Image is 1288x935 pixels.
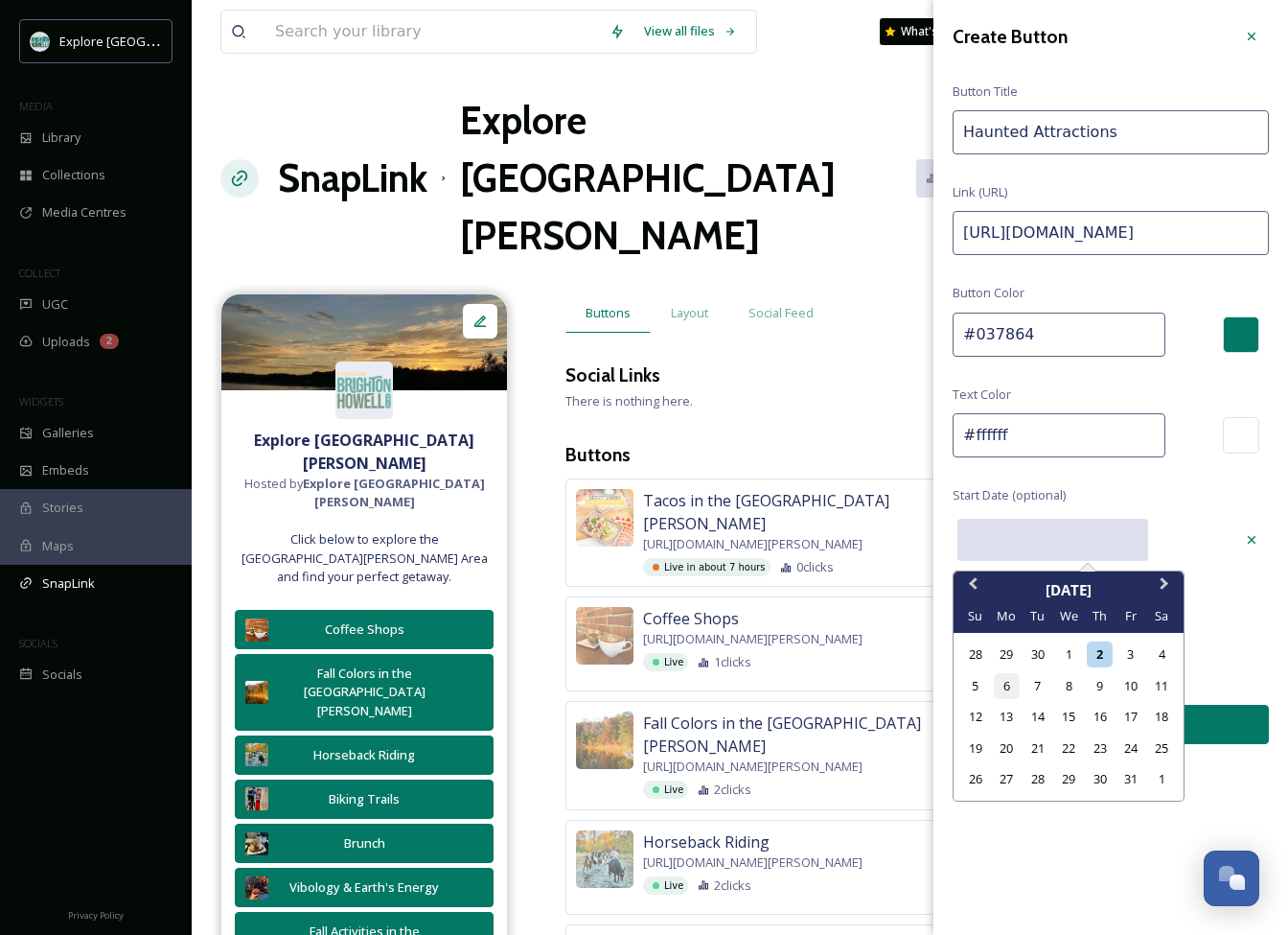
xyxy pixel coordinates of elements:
[1149,642,1175,667] div: Choose Saturday, October 4th, 2025
[955,573,986,604] button: Previous Month
[1117,766,1143,792] div: Choose Friday, October 31st, 2025
[1149,603,1175,629] div: Sa
[19,636,57,650] span: SOCIALS
[643,489,1003,535] span: Tacos in the [GEOGRAPHIC_DATA][PERSON_NAME]
[1087,673,1113,699] div: Choose Thursday, October 9th, 2025
[1024,673,1050,699] div: Choose Tuesday, October 7th, 2025
[235,736,494,775] button: Horseback Riding
[278,620,450,639] div: Coffee Shops
[1087,736,1113,761] div: Choose Thursday, October 23rd, 2025
[576,489,633,547] img: 69722c47-1ad3-4d23-8da8-f8965570ac77.jpg
[880,18,976,45] div: What's New
[916,159,1019,197] a: Analytics
[31,32,50,51] img: 67e7af72-b6c8-455a-acf8-98e6fe1b68aa.avif
[19,266,60,280] span: COLLECT
[245,832,268,855] img: 6b094d29-d8a6-4294-ad84-b34487c0edb8.jpg
[245,877,268,900] img: bbb2110c-d21a-4bfe-8777-50b8db5ac43b.jpg
[42,295,68,314] span: UGC
[1055,603,1081,629] div: We
[1024,704,1050,730] div: Choose Tuesday, October 14th, 2025
[643,758,862,776] span: [URL][DOMAIN_NAME][PERSON_NAME]
[916,159,1009,197] button: Analytics
[953,183,1007,201] span: Link (URL)
[1117,736,1143,761] div: Choose Friday, October 24th, 2025
[714,781,751,799] span: 2 clicks
[1087,766,1113,792] div: Choose Thursday, October 30th, 2025
[278,150,427,207] a: SnapLink
[245,743,268,766] img: bc00d4ef-b3d3-44f9-86f1-557d12eb57d0.jpg
[962,736,988,761] div: Choose Sunday, October 19th, 2025
[994,704,1020,730] div: Choose Monday, October 13th, 2025
[42,129,80,147] span: Library
[235,654,494,731] button: Fall Colors in the [GEOGRAPHIC_DATA][PERSON_NAME]
[1117,642,1143,667] div: Choose Friday, October 3rd, 2025
[953,284,1024,302] span: Button Color
[1055,673,1081,699] div: Choose Wednesday, October 8th, 2025
[1151,573,1182,604] button: Next Month
[278,790,450,808] div: Biking Trails
[303,475,485,510] strong: Explore [GEOGRAPHIC_DATA][PERSON_NAME]
[1055,642,1081,667] div: Choose Wednesday, October 1st, 2025
[231,475,497,511] span: Hosted by
[265,11,600,53] input: Search your library
[68,909,124,922] span: Privacy Policy
[954,579,1184,601] div: [DATE]
[565,362,660,389] h3: Social Links
[994,673,1020,699] div: Choose Monday, October 6th, 2025
[245,619,268,642] img: d7e71e25-4b07-4551-98e8-a7623558a068.jpg
[1024,603,1050,629] div: Tu
[254,430,474,474] strong: Explore [GEOGRAPHIC_DATA][PERSON_NAME]
[576,607,633,665] img: d7e71e25-4b07-4551-98e8-a7623558a068.jpg
[1149,766,1175,792] div: Choose Saturday, November 1st, 2025
[231,530,497,586] span: Click below to explore the [GEOGRAPHIC_DATA][PERSON_NAME] Area and find your perfect getaway.
[278,834,450,853] div: Brunch
[235,824,494,863] button: Brunch
[245,681,268,704] img: 43569894-00ba-4b87-a734-42d626b0adcc.jpg
[748,304,814,322] span: Social Feed
[1149,704,1175,730] div: Choose Saturday, October 18th, 2025
[643,830,770,853] span: Horseback Riding
[235,780,494,819] button: Biking Trails
[643,535,862,553] span: [URL][DOMAIN_NAME][PERSON_NAME]
[278,665,450,720] div: Fall Colors in the [GEOGRAPHIC_DATA][PERSON_NAME]
[42,424,94,442] span: Galleries
[1149,736,1175,761] div: Choose Saturday, October 25th, 2025
[1117,704,1143,730] div: Choose Friday, October 17th, 2025
[994,736,1020,761] div: Choose Monday, October 20th, 2025
[962,704,988,730] div: Choose Sunday, October 12th, 2025
[19,394,63,409] span: WIDGETS
[278,878,450,897] div: Vibology & Earth's Energy
[245,787,268,810] img: 27e1d2ed-eaa8-4c7b-bbbf-4225d490b4c0.jpg
[1055,736,1081,761] div: Choose Wednesday, October 22nd, 2025
[59,32,323,50] span: Explore [GEOGRAPHIC_DATA][PERSON_NAME]
[671,304,708,322] span: Layout
[643,607,739,630] span: Coffee Shops
[953,23,1068,51] h3: Create Button
[1024,736,1050,761] div: Choose Tuesday, October 21st, 2025
[643,630,862,648] span: [URL][DOMAIN_NAME][PERSON_NAME]
[1117,603,1143,629] div: Fr
[953,110,1269,154] input: My Link
[962,642,988,667] div: Choose Sunday, September 28th, 2025
[565,441,1259,469] h3: Buttons
[994,766,1020,792] div: Choose Monday, October 27th, 2025
[335,362,393,419] img: 67e7af72-b6c8-455a-acf8-98e6fe1b68aa.avif
[962,766,988,792] div: Choose Sunday, October 26th, 2025
[643,781,688,799] div: Live
[235,868,494,907] button: Vibology & Earth's Energy
[42,333,90,351] span: Uploads
[221,294,507,390] img: %2540trevapeach%25203.png
[42,574,95,593] span: SnapLink
[962,673,988,699] div: Choose Sunday, October 5th, 2025
[714,877,751,895] span: 2 clicks
[1149,673,1175,699] div: Choose Saturday, October 11th, 2025
[42,666,82,684] span: Socials
[1204,851,1259,906] button: Open Chat
[643,853,862,872] span: [URL][DOMAIN_NAME][PERSON_NAME]
[634,12,747,50] div: View all files
[643,712,1003,758] span: Fall Colors in the [GEOGRAPHIC_DATA][PERSON_NAME]
[19,99,53,113] span: MEDIA
[643,558,770,576] div: Live in about 7 hours
[643,653,688,671] div: Live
